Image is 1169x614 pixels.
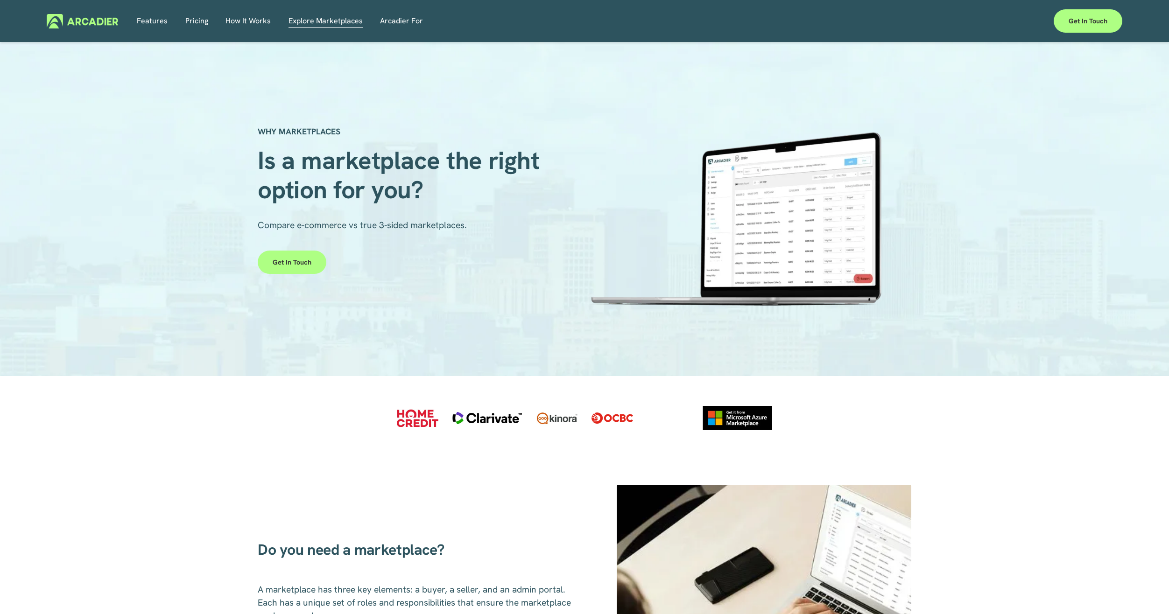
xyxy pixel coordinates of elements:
[380,14,423,28] span: Arcadier For
[185,14,208,28] a: Pricing
[137,14,168,28] a: Features
[380,14,423,28] a: folder dropdown
[258,126,340,137] strong: WHY MARKETPLACES
[258,540,444,559] span: Do you need a marketplace?
[225,14,271,28] a: folder dropdown
[225,14,271,28] span: How It Works
[258,219,467,231] span: Compare e-commerce vs true 3-sided marketplaces.
[47,14,118,28] img: Arcadier
[258,251,326,274] a: Get in touch
[258,144,546,205] span: Is a marketplace the right option for you?
[1054,9,1122,33] a: Get in touch
[289,14,363,28] a: Explore Marketplaces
